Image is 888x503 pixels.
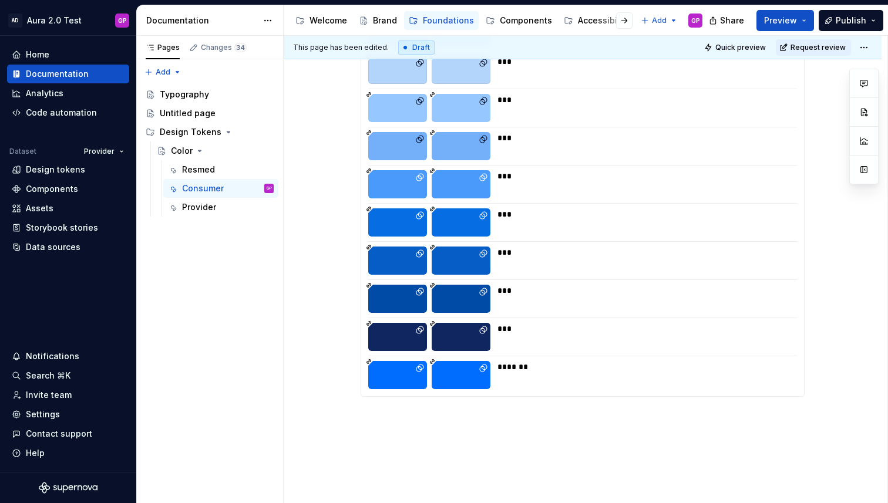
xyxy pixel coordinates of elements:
a: Welcome [291,11,352,30]
a: Storybook stories [7,218,129,237]
div: Analytics [26,87,63,99]
a: Accessibility [559,11,634,30]
div: AD [8,13,22,28]
span: Share [720,15,744,26]
button: ADAura 2.0 TestGP [2,8,134,33]
div: Code automation [26,107,97,119]
div: Untitled page [160,107,216,119]
button: Add [637,12,681,29]
a: Analytics [7,84,129,103]
button: Request review [776,39,851,56]
div: Assets [26,202,53,214]
a: Provider [163,198,278,217]
a: Color [152,141,278,160]
div: Aura 2.0 Test [27,15,82,26]
div: Data sources [26,241,80,253]
span: Publish [836,15,866,26]
button: Search ⌘K [7,366,129,385]
div: Color [171,145,193,157]
a: Design tokens [7,160,129,179]
div: Resmed [182,164,215,175]
div: Contact support [26,428,92,440]
button: Publish [819,10,883,31]
button: Add [141,64,185,80]
div: Brand [373,15,397,26]
div: Changes [201,43,247,52]
a: Components [7,180,129,198]
a: ConsumerGP [163,179,278,198]
div: Invite team [26,389,72,401]
a: Home [7,45,129,64]
div: Components [26,183,78,195]
div: Dataset [9,147,36,156]
span: Add [156,67,170,77]
div: Home [26,49,49,60]
button: Quick preview [701,39,771,56]
svg: Supernova Logo [39,482,97,494]
span: 34 [234,43,247,52]
div: Components [500,15,552,26]
a: Foundations [404,11,479,30]
div: Page tree [291,9,635,32]
a: Settings [7,405,129,424]
span: Provider [84,147,115,156]
button: Help [7,444,129,463]
div: Typography [160,89,209,100]
a: Typography [141,85,278,104]
button: Preview [756,10,814,31]
div: Design Tokens [141,123,278,141]
button: Share [703,10,752,31]
span: Preview [764,15,797,26]
div: Storybook stories [26,222,98,234]
div: Design Tokens [160,126,221,138]
a: Brand [354,11,402,30]
div: Pages [146,43,180,52]
div: Notifications [26,350,79,362]
button: Contact support [7,424,129,443]
div: Documentation [146,15,257,26]
div: Settings [26,409,60,420]
div: GP [118,16,127,25]
div: Consumer [182,183,224,194]
div: Accessibility [578,15,630,26]
div: Search ⌘K [26,370,70,382]
a: Code automation [7,103,129,122]
a: Components [481,11,557,30]
div: GP [691,16,700,25]
a: Invite team [7,386,129,404]
div: Page tree [141,85,278,217]
div: Documentation [26,68,89,80]
button: Provider [79,143,129,160]
a: Documentation [7,65,129,83]
div: Draft [398,40,435,55]
div: Foundations [423,15,474,26]
div: Help [26,447,45,459]
div: Design tokens [26,164,85,175]
div: Welcome [310,15,347,26]
a: Resmed [163,160,278,179]
span: Request review [791,43,846,52]
a: Assets [7,199,129,218]
span: This page has been edited. [293,43,389,52]
button: Notifications [7,347,129,366]
a: Data sources [7,238,129,256]
span: Quick preview [715,43,766,52]
div: Provider [182,201,216,213]
div: GP [267,183,272,194]
a: Untitled page [141,104,278,123]
span: Add [652,16,667,25]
